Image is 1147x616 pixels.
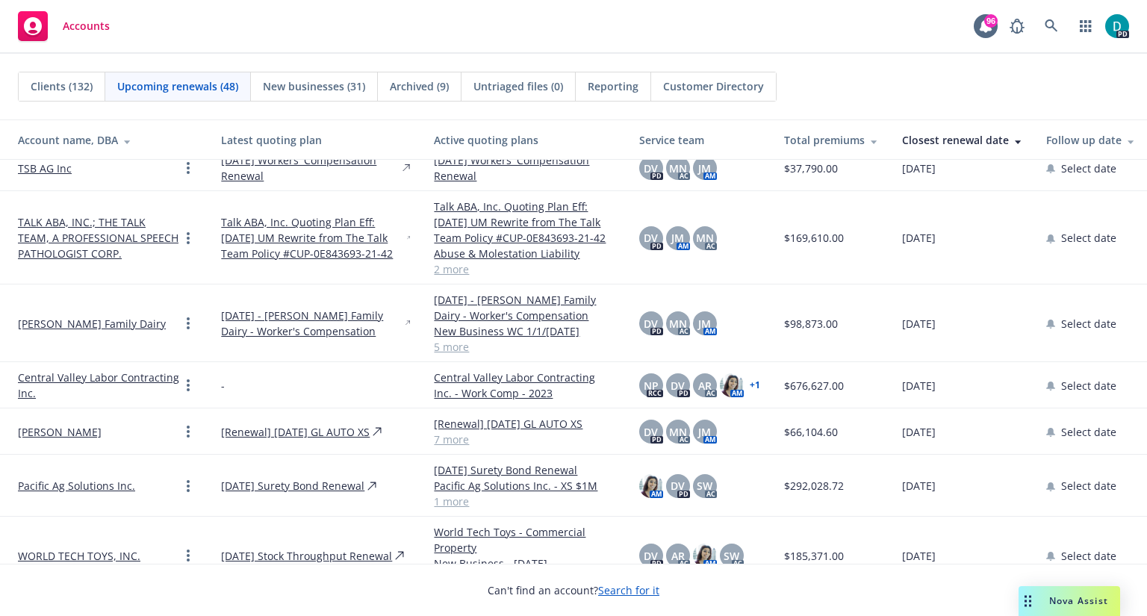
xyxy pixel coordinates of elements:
span: Archived (9) [390,78,449,94]
a: Open options [179,229,197,247]
span: [DATE] [902,424,936,440]
span: DV [644,230,658,246]
a: Pacific Ag Solutions Inc. [18,478,135,494]
a: [PERSON_NAME] Family Dairy [18,316,166,332]
span: Select date [1061,230,1116,246]
div: Account name, DBA [18,132,197,148]
a: Open options [179,547,197,564]
span: MN [669,161,687,176]
a: 1 more [434,494,615,509]
a: Abuse & Molestation Liability [434,246,615,261]
a: Search [1036,11,1066,41]
span: New businesses (31) [263,78,365,94]
span: MN [669,424,687,440]
a: Central Valley Labor Contracting Inc. - Work Comp - 2023 [434,370,615,401]
span: [DATE] [902,548,936,564]
span: Select date [1061,161,1116,176]
span: Select date [1061,478,1116,494]
span: Reporting [588,78,638,94]
a: TALK ABA, INC.; THE TALK TEAM, A PROFESSIONAL SPEECH PATHOLOGIST CORP. [18,214,179,261]
img: photo [1105,14,1129,38]
span: DV [644,161,658,176]
a: Report a Bug [1002,11,1032,41]
span: SW [697,478,712,494]
img: photo [693,544,717,567]
a: Open options [179,477,197,495]
span: AR [698,378,712,393]
span: [DATE] [902,316,936,332]
div: Active quoting plans [434,132,615,148]
span: JM [698,316,711,332]
a: New Business - [DATE] [434,556,615,571]
button: Nova Assist [1019,586,1120,616]
span: DV [671,378,685,393]
span: [DATE] [902,161,936,176]
a: + 1 [750,381,760,390]
span: Accounts [63,20,110,32]
span: Clients (132) [31,78,93,94]
div: Latest quoting plan [221,132,410,148]
span: [DATE] [902,378,936,393]
a: Open options [179,314,197,332]
span: Select date [1061,548,1116,564]
span: JM [698,424,711,440]
a: [Renewal] [DATE] GL AUTO XS [221,424,370,440]
span: DV [644,548,658,564]
div: Service team [639,132,760,148]
span: $66,104.60 [784,424,838,440]
span: AR [671,548,685,564]
a: Open options [179,159,197,177]
a: Pacific Ag Solutions Inc. - XS $1M [434,478,615,494]
a: World Tech Toys - Commercial Property [434,524,615,556]
span: MN [669,316,687,332]
span: [DATE] [902,478,936,494]
a: [Renewal] [DATE] GL AUTO XS [434,416,615,432]
a: 5 more [434,339,615,355]
span: DV [671,478,685,494]
a: New Business WC 1/1/[DATE] [434,323,615,339]
a: WORLD TECH TOYS, INC. [18,548,140,564]
a: [DATE] - [PERSON_NAME] Family Dairy - Worker's Compensation [434,292,615,323]
a: Talk ABA, Inc. Quoting Plan Eff: [DATE] UM Rewrite from The Talk Team Policy #CUP-0E843693-21-42 [221,214,404,261]
span: JM [698,161,711,176]
span: $185,371.00 [784,548,844,564]
a: [DATE] Surety Bond Renewal [221,478,364,494]
a: Open options [179,376,197,394]
span: $169,610.00 [784,230,844,246]
span: SW [724,548,739,564]
span: Untriaged files (0) [473,78,563,94]
div: Drag to move [1019,586,1037,616]
span: Select date [1061,378,1116,393]
div: Total premiums [784,132,878,148]
span: - [221,378,225,393]
a: Talk ABA, Inc. Quoting Plan Eff: [DATE] UM Rewrite from The Talk Team Policy #CUP-0E843693-21-42 [434,199,615,246]
span: Nova Assist [1049,594,1108,607]
div: Follow up date [1046,132,1135,148]
a: [DATE] Surety Bond Renewal [434,462,615,478]
span: MN [696,230,714,246]
span: Select date [1061,316,1116,332]
span: Upcoming renewals (48) [117,78,238,94]
span: $37,790.00 [784,161,838,176]
span: $676,627.00 [784,378,844,393]
a: 2 more [434,261,615,277]
a: Search for it [598,583,659,597]
span: $292,028.72 [784,478,844,494]
span: Select date [1061,424,1116,440]
span: [DATE] [902,230,936,246]
a: [DATE] Workers' Compensation Renewal [221,152,399,184]
span: JM [671,230,684,246]
img: photo [639,474,663,498]
span: Can't find an account? [488,582,659,598]
span: NP [644,378,659,393]
a: TSB AG Inc [18,161,72,176]
a: Central Valley Labor Contracting Inc. [18,370,179,401]
div: 96 [984,14,998,28]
